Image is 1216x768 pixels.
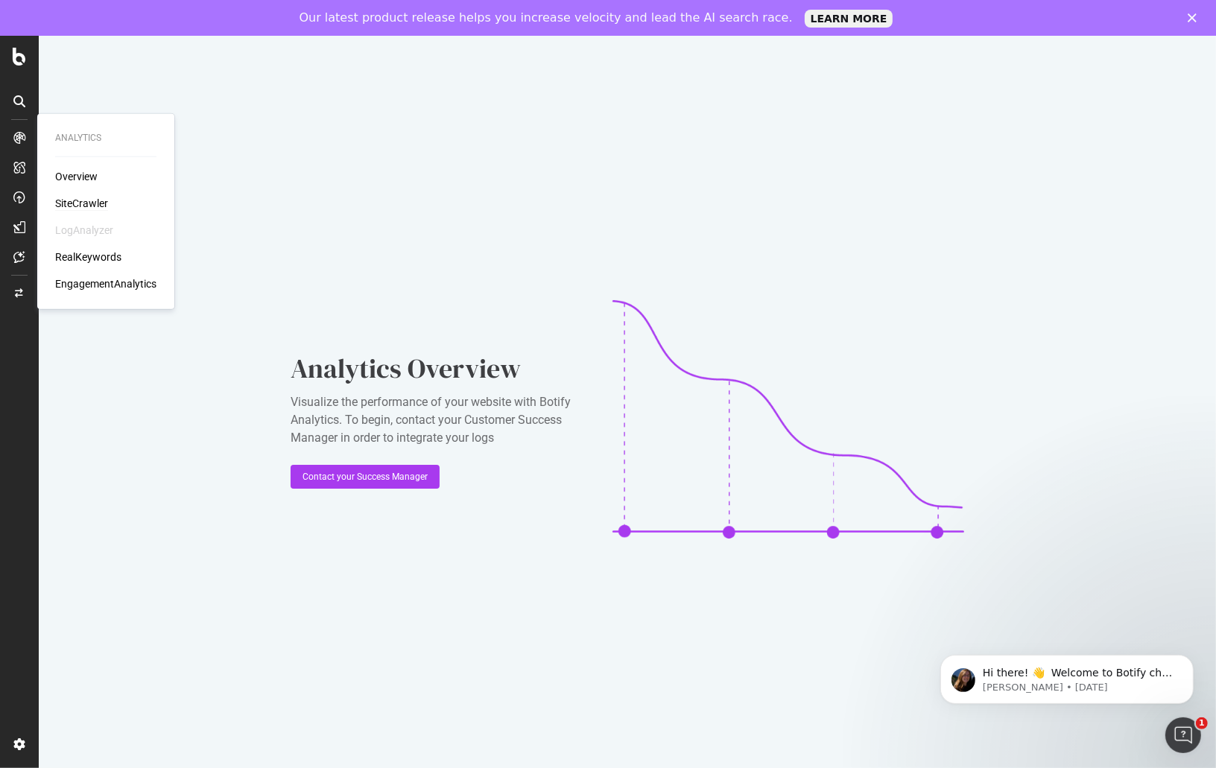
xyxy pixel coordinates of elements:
img: CaL_T18e.png [612,300,964,539]
a: RealKeywords [55,250,121,264]
span: 1 [1196,717,1208,729]
div: Contact your Success Manager [303,471,428,483]
div: Visualize the performance of your website with Botify Analytics. To begin, contact your Customer ... [291,393,589,447]
div: Analytics [55,132,156,145]
iframe: Intercom notifications message [918,623,1216,728]
div: LogAnalyzer [55,223,113,238]
button: Contact your Success Manager [291,465,440,489]
a: EngagementAnalytics [55,276,156,291]
a: LEARN MORE [805,10,893,28]
div: Analytics Overview [291,350,589,387]
div: Our latest product release helps you increase velocity and lead the AI search race. [300,10,793,25]
div: Close [1188,13,1203,22]
a: SiteCrawler [55,196,108,211]
iframe: Intercom live chat [1165,717,1201,753]
a: Overview [55,169,98,184]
